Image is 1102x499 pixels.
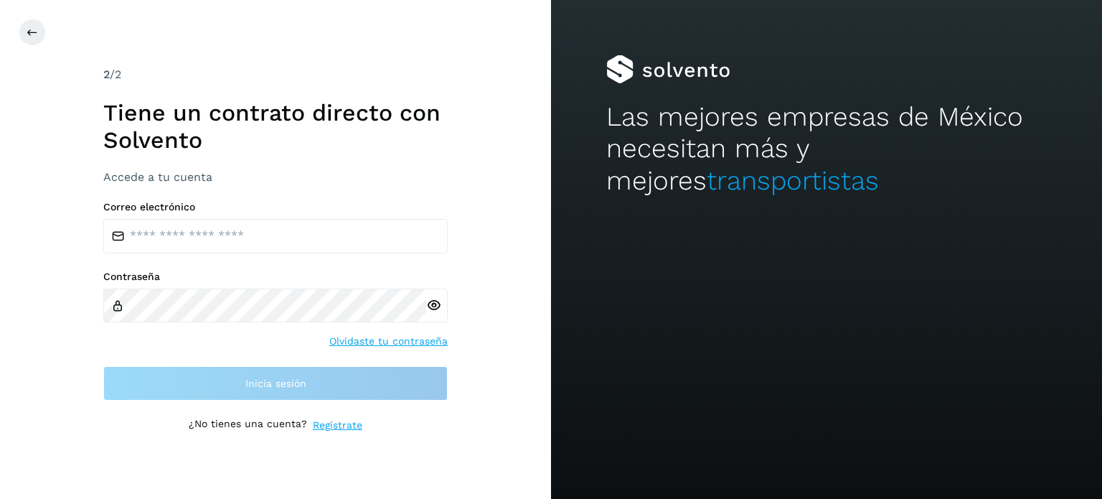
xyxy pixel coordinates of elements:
h2: Las mejores empresas de México necesitan más y mejores [606,101,1047,197]
a: Olvidaste tu contraseña [329,334,448,349]
span: transportistas [707,165,879,196]
h1: Tiene un contrato directo con Solvento [103,99,448,154]
h3: Accede a tu cuenta [103,170,448,184]
a: Regístrate [313,418,362,433]
button: Inicia sesión [103,366,448,401]
label: Contraseña [103,271,448,283]
div: /2 [103,66,448,83]
span: Inicia sesión [245,378,306,388]
label: Correo electrónico [103,201,448,213]
span: 2 [103,67,110,81]
p: ¿No tienes una cuenta? [189,418,307,433]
